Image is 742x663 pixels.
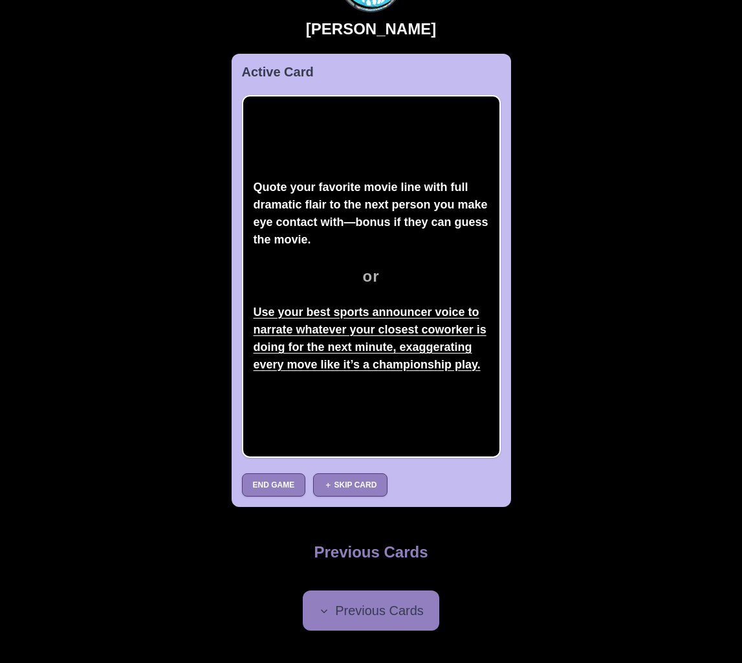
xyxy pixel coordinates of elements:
[314,543,428,562] h2: Previous Cards
[242,64,501,80] h3: Active Card
[254,177,489,251] button: Quote your favorite movie line with full dramatic flair to the next person you make eye contact w...
[254,302,489,376] button: Use your best sports announcer voice to narrate whatever your closest coworker is doing for the n...
[318,601,424,620] span: Previous Cards
[242,473,306,497] button: End Game
[306,17,436,41] span: [PERSON_NAME]
[313,473,387,497] button: ＋ Skip Card
[303,590,439,631] button: Previous Cards
[254,265,489,288] span: or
